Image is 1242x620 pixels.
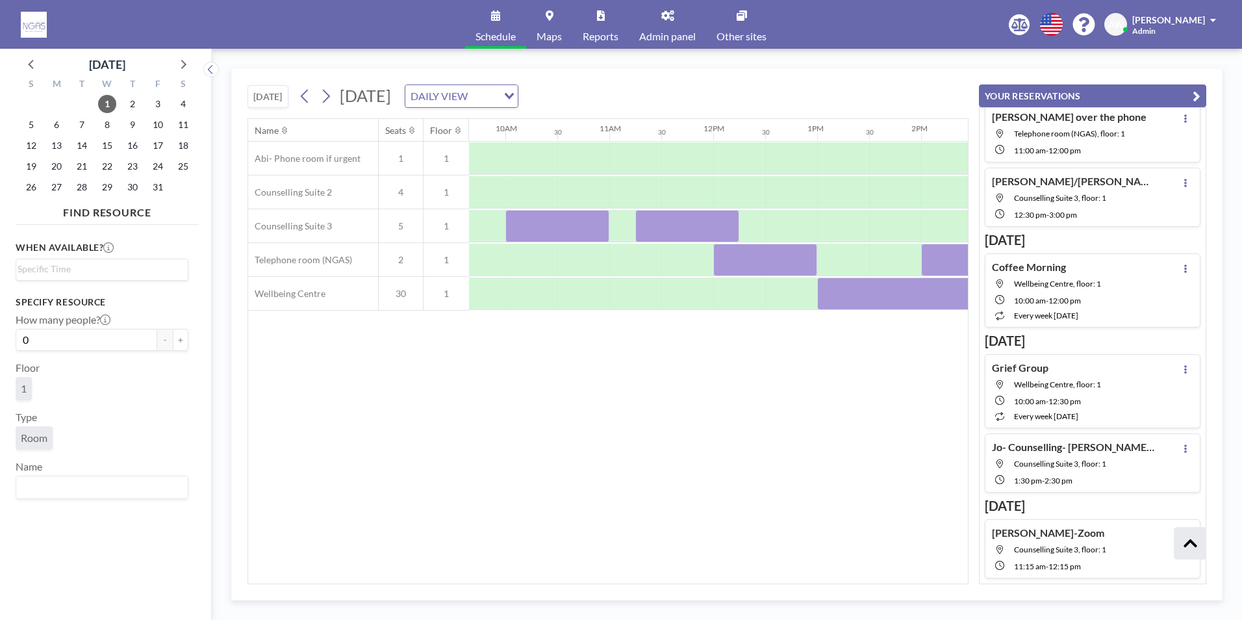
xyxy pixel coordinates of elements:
[379,220,423,232] span: 5
[1042,476,1045,485] span: -
[18,262,181,276] input: Search for option
[248,153,361,164] span: Abi- Phone room if urgent
[98,178,116,196] span: Wednesday, October 29, 2025
[703,123,724,133] div: 12PM
[145,77,170,94] div: F
[430,125,452,136] div: Floor
[583,31,618,42] span: Reports
[47,178,66,196] span: Monday, October 27, 2025
[379,187,423,198] span: 4
[123,95,142,113] span: Thursday, October 2, 2025
[16,313,110,326] label: How many people?
[16,361,40,374] label: Floor
[170,77,196,94] div: S
[1046,210,1049,220] span: -
[1014,210,1046,220] span: 12:30 PM
[98,116,116,134] span: Wednesday, October 8, 2025
[911,123,928,133] div: 2PM
[1048,146,1081,155] span: 12:00 PM
[1046,562,1048,571] span: -
[173,329,188,351] button: +
[1048,562,1081,571] span: 12:15 PM
[1014,279,1101,289] span: Wellbeing Centre, floor: 1
[21,12,47,38] img: organization-logo
[18,479,181,496] input: Search for option
[174,157,192,175] span: Saturday, October 25, 2025
[73,178,91,196] span: Tuesday, October 28, 2025
[247,85,288,108] button: [DATE]
[16,460,42,473] label: Name
[1046,296,1048,305] span: -
[1014,476,1042,485] span: 1:30 PM
[385,125,406,136] div: Seats
[123,136,142,155] span: Thursday, October 16, 2025
[716,31,767,42] span: Other sites
[340,86,391,105] span: [DATE]
[70,77,95,94] div: T
[174,95,192,113] span: Saturday, October 4, 2025
[1014,411,1078,421] span: every week [DATE]
[157,329,173,351] button: -
[44,77,70,94] div: M
[123,157,142,175] span: Thursday, October 23, 2025
[1108,19,1124,31] span: AW
[866,128,874,136] div: 30
[985,333,1200,349] h3: [DATE]
[174,136,192,155] span: Saturday, October 18, 2025
[73,157,91,175] span: Tuesday, October 21, 2025
[762,128,770,136] div: 30
[1014,380,1101,389] span: Wellbeing Centre, floor: 1
[472,88,496,105] input: Search for option
[992,261,1066,274] h4: Coffee Morning
[379,153,423,164] span: 1
[379,288,423,300] span: 30
[1014,311,1078,320] span: every week [DATE]
[985,498,1200,514] h3: [DATE]
[149,178,167,196] span: Friday, October 31, 2025
[496,123,517,133] div: 10AM
[600,123,621,133] div: 11AM
[47,116,66,134] span: Monday, October 6, 2025
[1014,459,1106,469] span: Counselling Suite 3, floor: 1
[16,411,37,424] label: Type
[123,178,142,196] span: Thursday, October 30, 2025
[554,128,562,136] div: 30
[1014,129,1125,138] span: Telephone room (NGAS), floor: 1
[98,157,116,175] span: Wednesday, October 22, 2025
[992,361,1048,374] h4: Grief Group
[73,116,91,134] span: Tuesday, October 7, 2025
[537,31,562,42] span: Maps
[47,157,66,175] span: Monday, October 20, 2025
[992,526,1104,539] h4: [PERSON_NAME]-Zoom
[979,84,1206,107] button: YOUR RESERVATIONS
[149,116,167,134] span: Friday, October 10, 2025
[22,136,40,155] span: Sunday, October 12, 2025
[992,175,1154,188] h4: [PERSON_NAME]/[PERSON_NAME]- 2 f2f
[22,116,40,134] span: Sunday, October 5, 2025
[1049,210,1077,220] span: 3:00 PM
[16,476,188,498] div: Search for option
[21,432,47,445] span: Room
[73,136,91,155] span: Tuesday, October 14, 2025
[424,220,469,232] span: 1
[149,136,167,155] span: Friday, October 17, 2025
[16,296,188,308] h3: Specify resource
[1014,146,1046,155] span: 11:00 AM
[16,259,188,279] div: Search for option
[1014,545,1106,554] span: Counselling Suite 3, floor: 1
[1048,296,1081,305] span: 12:00 PM
[1046,396,1048,406] span: -
[98,95,116,113] span: Wednesday, October 1, 2025
[248,187,332,198] span: Counselling Suite 2
[149,157,167,175] span: Friday, October 24, 2025
[174,116,192,134] span: Saturday, October 11, 2025
[1014,562,1046,571] span: 11:15 AM
[149,95,167,113] span: Friday, October 3, 2025
[1014,396,1046,406] span: 10:00 AM
[47,136,66,155] span: Monday, October 13, 2025
[22,157,40,175] span: Sunday, October 19, 2025
[248,220,332,232] span: Counselling Suite 3
[408,88,470,105] span: DAILY VIEW
[248,288,325,300] span: Wellbeing Centre
[98,136,116,155] span: Wednesday, October 15, 2025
